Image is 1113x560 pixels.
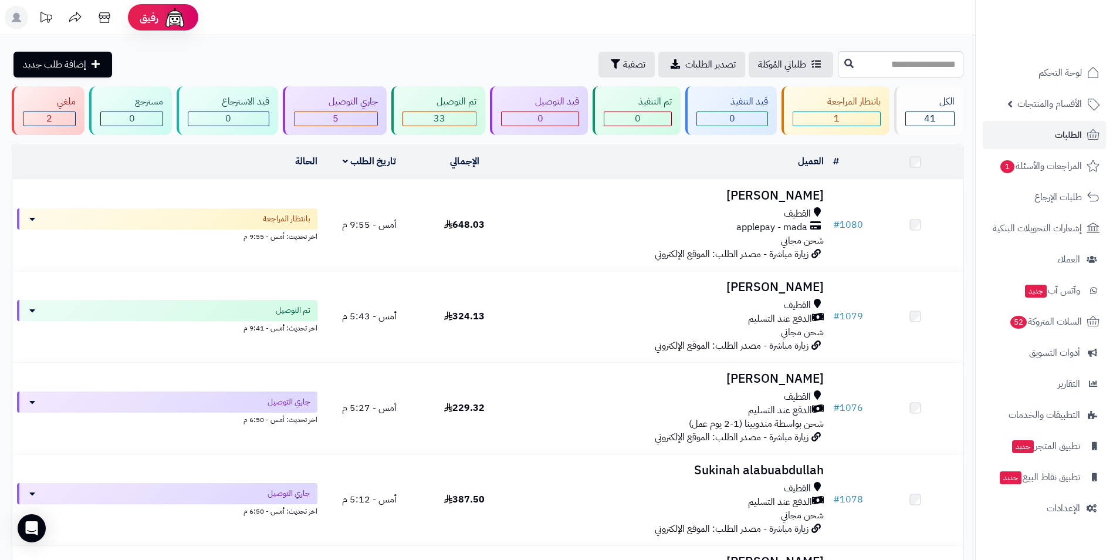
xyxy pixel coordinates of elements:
a: #1080 [833,218,863,232]
a: إشعارات التحويلات البنكية [983,214,1106,242]
span: المراجعات والأسئلة [999,158,1082,174]
span: 324.13 [444,309,485,323]
span: أمس - 9:55 م [342,218,397,232]
span: أمس - 5:43 م [342,309,397,323]
button: تصفية [598,52,655,77]
span: 0 [729,112,735,126]
span: # [833,218,840,232]
div: تم التوصيل [402,95,476,109]
a: طلبات الإرجاع [983,183,1106,211]
a: قيد التوصيل 0 [488,86,590,135]
span: جديد [1000,471,1021,484]
a: جاري التوصيل 5 [280,86,388,135]
h3: Sukinah alabuabdullah [517,464,824,477]
span: زيارة مباشرة - مصدر الطلب: الموقع الإلكتروني [655,339,808,353]
h3: [PERSON_NAME] [517,189,824,203]
span: وآتس آب [1024,282,1080,299]
div: 0 [604,112,671,126]
a: قيد التنفيذ 0 [683,86,779,135]
span: 229.32 [444,401,485,415]
a: قيد الاسترجاع 0 [174,86,280,135]
span: 0 [225,112,231,126]
div: ملغي [23,95,76,109]
span: القطيف [784,390,811,404]
span: الطلبات [1055,127,1082,143]
div: اخر تحديث: أمس - 9:41 م [17,321,317,333]
a: #1078 [833,492,863,507]
a: بانتظار المراجعة 1 [779,86,891,135]
a: الكل41 [892,86,966,135]
span: 648.03 [444,218,485,232]
a: تصدير الطلبات [658,52,745,77]
div: اخر تحديث: أمس - 9:55 م [17,230,317,242]
a: مسترجع 0 [87,86,174,135]
a: العملاء [983,245,1106,274]
div: بانتظار المراجعة [793,95,880,109]
span: جاري التوصيل [268,488,310,500]
a: تم التوصيل 33 [389,86,488,135]
a: الإعدادات [983,494,1106,522]
a: إضافة طلب جديد [13,52,112,77]
a: # [833,154,839,168]
a: الطلبات [983,121,1106,149]
a: ملغي 2 [9,86,87,135]
span: 387.50 [444,492,485,507]
div: 0 [502,112,579,126]
span: لوحة التحكم [1038,65,1082,81]
div: 2 [23,112,75,126]
span: تطبيق نقاط البيع [999,469,1080,485]
a: الحالة [295,154,317,168]
span: # [833,492,840,507]
img: logo-2.png [1033,29,1102,54]
div: مسترجع [100,95,163,109]
span: إضافة طلب جديد [23,58,86,72]
span: الأقسام والمنتجات [1017,96,1082,112]
span: 0 [129,112,135,126]
div: جاري التوصيل [294,95,377,109]
span: تصدير الطلبات [685,58,736,72]
div: قيد التوصيل [501,95,579,109]
a: #1076 [833,401,863,415]
span: تم التوصيل [276,305,310,316]
div: 0 [697,112,767,126]
a: التطبيقات والخدمات [983,401,1106,429]
a: المراجعات والأسئلة1 [983,152,1106,180]
span: طلباتي المُوكلة [758,58,806,72]
span: القطيف [784,299,811,312]
span: شحن بواسطة مندوبينا (1-2 يوم عمل) [689,417,824,431]
span: العملاء [1057,251,1080,268]
span: جديد [1012,440,1034,453]
a: الإجمالي [450,154,479,168]
span: أمس - 5:12 م [342,492,397,507]
span: التقارير [1058,376,1080,392]
span: 52 [1010,316,1027,329]
div: 5 [295,112,377,126]
span: تطبيق المتجر [1011,438,1080,454]
div: 1 [793,112,879,126]
span: رفيق [140,11,158,25]
span: 0 [537,112,543,126]
span: 33 [434,112,445,126]
a: تطبيق المتجرجديد [983,432,1106,460]
a: أدوات التسويق [983,339,1106,367]
span: الإعدادات [1047,500,1080,517]
a: تاريخ الطلب [343,154,396,168]
span: زيارة مباشرة - مصدر الطلب: الموقع الإلكتروني [655,247,808,261]
span: أدوات التسويق [1029,345,1080,361]
span: شحن مجاني [781,325,824,339]
span: طلبات الإرجاع [1034,189,1082,205]
span: الدفع عند التسليم [748,404,812,417]
span: شحن مجاني [781,234,824,248]
span: أمس - 5:27 م [342,401,397,415]
a: العميل [798,154,824,168]
a: تحديثات المنصة [31,6,60,32]
a: تم التنفيذ 0 [590,86,682,135]
span: 1 [834,112,840,126]
span: applepay - mada [736,221,807,234]
a: #1079 [833,309,863,323]
span: 2 [46,112,52,126]
div: 0 [188,112,269,126]
h3: [PERSON_NAME] [517,372,824,386]
span: جاري التوصيل [268,396,310,408]
span: بانتظار المراجعة [263,213,310,225]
